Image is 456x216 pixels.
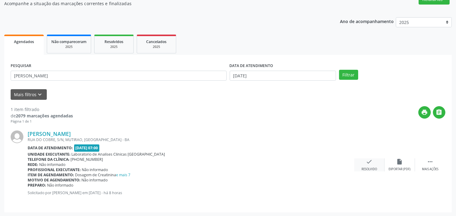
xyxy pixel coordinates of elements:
[389,167,411,171] div: Exportar (PDF)
[433,106,445,119] button: 
[116,172,131,177] a: e mais 7
[47,183,74,188] span: Não informado
[39,162,66,167] span: Não informado
[51,39,87,44] span: Não compareceram
[71,157,103,162] span: [PHONE_NUMBER]
[422,167,438,171] div: Mais ações
[418,106,431,119] button: print
[74,144,100,151] span: [DATE] 07:00
[28,137,354,142] div: RUA DO COBRE, S/N, MUTIRAO, [GEOGRAPHIC_DATA] - BA
[11,119,73,124] div: Página 1 de 1
[141,45,172,49] div: 2025
[28,130,71,137] a: [PERSON_NAME]
[28,157,70,162] b: Telefone da clínica:
[28,167,81,172] b: Profissional executante:
[37,91,43,98] i: keyboard_arrow_down
[16,113,73,119] strong: 2079 marcações agendadas
[339,70,358,80] button: Filtrar
[28,177,81,183] b: Motivo de agendamento:
[28,183,46,188] b: Preparo:
[436,109,443,116] i: 
[11,61,31,71] label: PESQUISAR
[99,45,129,49] div: 2025
[28,145,73,150] b: Data de atendimento:
[28,172,74,177] b: Item de agendamento:
[72,152,165,157] span: Laboratorio de Analises Clinicas [GEOGRAPHIC_DATA]
[82,177,108,183] span: Não informado
[11,130,23,143] img: img
[51,45,87,49] div: 2025
[28,152,70,157] b: Unidade executante:
[75,172,131,177] span: Dosagem de Creatinina
[230,61,273,71] label: DATA DE ATENDIMENTO
[146,39,167,44] span: Cancelados
[421,109,428,116] i: print
[105,39,123,44] span: Resolvidos
[230,71,336,81] input: Selecione um intervalo
[4,0,317,7] p: Acompanhe a situação das marcações correntes e finalizadas
[82,167,108,172] span: Não informado
[396,158,403,165] i: insert_drive_file
[11,106,73,113] div: 1 item filtrado
[366,158,373,165] i: check
[28,162,38,167] b: Rede:
[28,190,354,195] p: Solicitado por [PERSON_NAME] em [DATE] - há 8 horas
[14,39,34,44] span: Agendados
[427,158,434,165] i: 
[11,113,73,119] div: de
[340,17,394,25] p: Ano de acompanhamento
[11,89,47,100] button: Mais filtroskeyboard_arrow_down
[362,167,377,171] div: Resolvido
[11,71,227,81] input: Nome, CNS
